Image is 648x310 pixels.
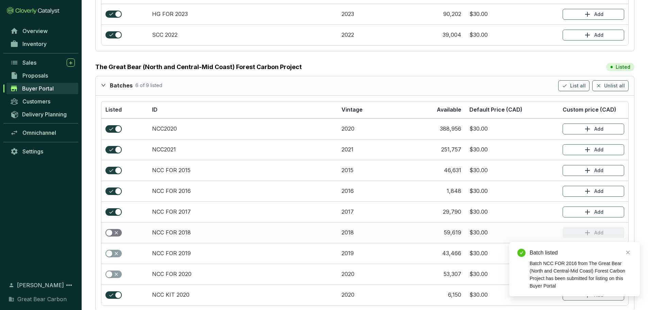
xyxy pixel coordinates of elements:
p: Add [594,188,603,195]
button: Add [563,124,624,134]
td: 2021 [337,139,396,160]
button: Add [563,30,624,40]
a: NCC FOR 2016 [152,187,191,194]
span: Overview [22,28,48,34]
p: Listed [616,64,630,70]
button: Add [563,165,624,176]
td: NCC FOR 2015 [148,160,338,181]
td: HG FOR 2023 [148,4,338,25]
button: Add [563,144,624,155]
span: List all [570,82,586,89]
div: 251,757 [441,146,461,153]
div: Batch NCC FOR 2016 from The Great Bear (North and Central-Mid Coast) Forest Carbon Project has be... [530,260,632,290]
a: Proposals [7,70,78,81]
td: NCC FOR 2017 [148,201,338,222]
td: 2016 [337,181,396,201]
th: Listed [101,101,148,119]
td: 2019 [337,243,396,264]
td: 2023 [337,4,396,25]
div: 59,619 [444,229,461,236]
p: Add [594,167,603,174]
button: List all [558,80,589,91]
div: $30.00 [469,31,488,39]
a: The Great Bear (North and Central-Mid Coast) Forest Carbon Project [95,62,302,72]
td: NCC2020 [148,118,338,139]
th: Vintage [337,101,396,119]
div: 90,202 [443,11,461,18]
div: $30.00 [469,291,488,299]
button: Add [563,9,624,20]
a: Delivery Planning [7,109,78,120]
td: 2020 [337,284,396,305]
td: NCC KIT 2020 [148,284,338,305]
p: 6 of 9 listed [135,82,162,89]
a: Inventory [7,38,78,50]
a: NCC KIT 2020 [152,291,189,298]
a: HG FOR 2023 [152,11,188,17]
a: Close [624,249,632,256]
p: Add [594,11,603,18]
div: $30.00 [469,125,488,133]
span: Buyer Portal [22,85,54,92]
a: NCC FOR 2018 [152,229,191,236]
td: NCC FOR 2018 [148,222,338,243]
div: expanded [101,80,110,90]
td: NCC FOR 2020 [148,264,338,284]
div: $30.00 [469,167,488,174]
div: $30.00 [469,146,488,153]
a: Overview [7,25,78,37]
span: Inventory [22,40,47,47]
span: Proposals [22,72,48,79]
button: Unlist all [592,80,629,91]
div: $30.00 [469,11,488,18]
span: Vintage [342,106,363,113]
span: Great Bear Carbon [17,295,67,303]
div: 53,307 [444,271,461,278]
button: Add [563,207,624,217]
td: 2018 [337,222,396,243]
span: expanded [101,83,106,87]
div: 388,956 [440,125,461,133]
th: ID [148,101,338,119]
section: $30.00 [469,271,554,278]
a: NCC FOR 2015 [152,167,190,174]
span: Listed [105,106,122,113]
a: Settings [7,146,78,157]
a: NCC FOR 2017 [152,208,191,215]
td: 2020 [337,264,396,284]
div: 46,631 [444,167,461,174]
span: Default Price (CAD) [469,106,522,113]
a: NCC FOR 2019 [152,250,191,257]
span: Unlist all [604,82,625,89]
td: 2015 [337,160,396,181]
span: [PERSON_NAME] [17,281,64,289]
button: Add [563,186,624,197]
div: 6,150 [448,291,461,299]
p: Add [594,126,603,132]
div: $30.00 [469,208,488,216]
section: $30.00 [469,229,554,236]
p: Add [594,209,603,215]
div: $30.00 [469,187,488,195]
div: 43,466 [442,250,461,257]
td: NCC FOR 2016 [148,181,338,201]
div: 39,004 [443,31,461,39]
a: SCC 2022 [152,31,178,38]
span: Delivery Planning [22,111,67,118]
td: NCC FOR 2019 [148,243,338,264]
span: ID [152,106,157,113]
div: 1,848 [447,187,461,195]
p: Add [594,146,603,153]
section: $30.00 [469,250,554,257]
div: Batch listed [530,249,632,257]
a: Omnichannel [7,127,78,138]
span: close [626,250,630,255]
a: NCC FOR 2020 [152,271,192,277]
span: Omnichannel [22,129,56,136]
p: Batches [110,82,133,89]
span: Customers [22,98,50,105]
span: Settings [22,148,43,155]
a: Customers [7,96,78,107]
td: 2017 [337,201,396,222]
span: Custom price (CAD) [563,106,616,113]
